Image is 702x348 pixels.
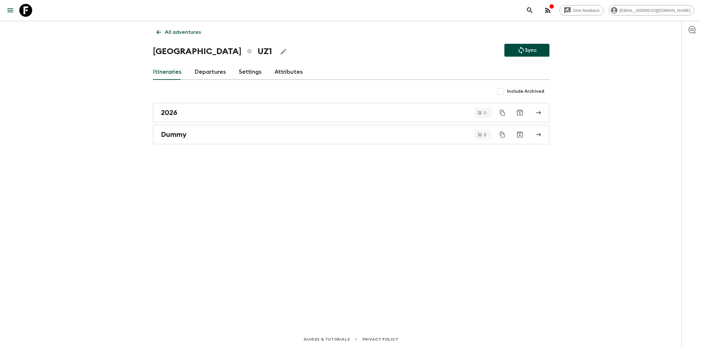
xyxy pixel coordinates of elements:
p: All adventures [165,28,201,36]
a: Dummy [153,125,549,144]
button: Duplicate [497,107,508,118]
span: 0 [480,111,490,115]
button: Archive [513,106,526,119]
a: Settings [239,64,262,80]
div: [EMAIL_ADDRESS][DOMAIN_NAME] [609,5,694,15]
span: Give feedback [569,8,603,13]
h2: 2026 [161,108,177,117]
a: Attributes [275,64,303,80]
button: Duplicate [497,129,508,140]
a: Guides & Tutorials [304,336,350,343]
a: Itineraries [153,64,182,80]
button: Edit Adventure Title [277,45,290,58]
button: search adventures [523,4,536,17]
a: Give feedback [559,5,604,15]
a: Departures [194,64,226,80]
span: [EMAIL_ADDRESS][DOMAIN_NAME] [616,8,694,13]
span: 8 [480,133,490,137]
span: Include Archived [507,88,544,95]
button: Sync adventure departures to the booking engine [504,44,549,57]
p: Sync [525,46,537,54]
a: 2026 [153,103,549,122]
button: Archive [513,128,526,141]
h1: [GEOGRAPHIC_DATA] UZ1 [153,45,272,58]
a: Privacy Policy [362,336,398,343]
button: menu [4,4,17,17]
h2: Dummy [161,130,187,139]
a: All adventures [153,26,204,39]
